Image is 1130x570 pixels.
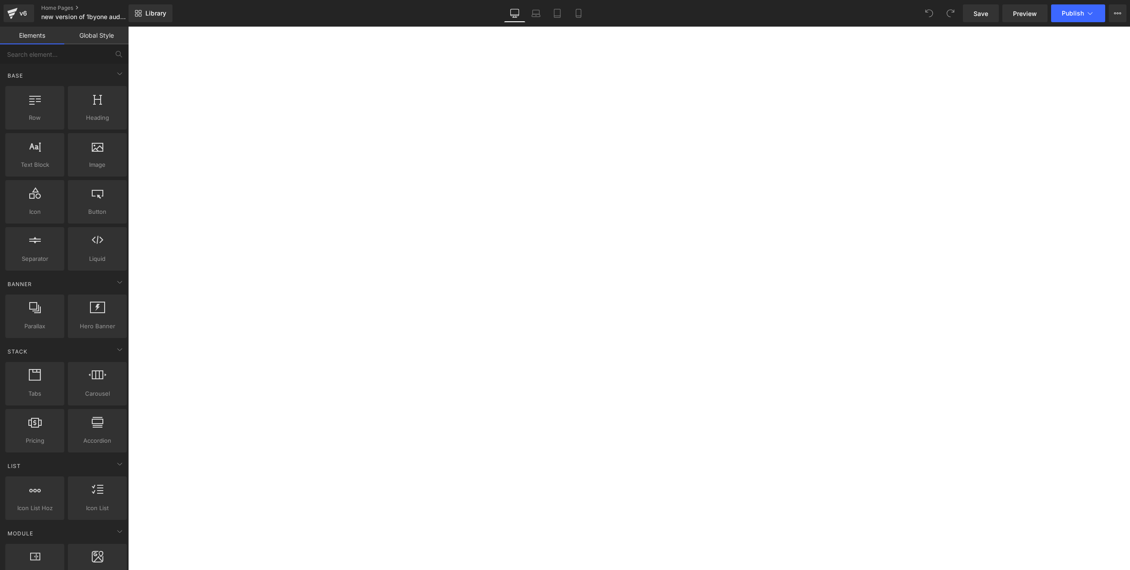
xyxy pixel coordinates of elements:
span: Button [70,207,124,216]
a: Global Style [64,27,129,44]
span: Stack [7,347,28,356]
a: Tablet [547,4,568,22]
span: Tabs [8,389,62,398]
span: Banner [7,280,33,288]
span: Icon [8,207,62,216]
span: new version of 1byone audio Homepage [41,13,126,20]
a: v6 [4,4,34,22]
span: Icon List Hoz [8,503,62,513]
span: Pricing [8,436,62,445]
span: Carousel [70,389,124,398]
span: Separator [8,254,62,263]
span: Heading [70,113,124,122]
span: Icon List [70,503,124,513]
span: Text Block [8,160,62,169]
button: Publish [1051,4,1105,22]
span: Accordion [70,436,124,445]
a: Home Pages [41,4,143,12]
span: Module [7,529,34,538]
span: Publish [1062,10,1084,17]
button: Redo [942,4,959,22]
span: Parallax [8,322,62,331]
span: Hero Banner [70,322,124,331]
span: Row [8,113,62,122]
div: v6 [18,8,29,19]
span: Image [70,160,124,169]
span: Base [7,71,24,80]
span: Save [974,9,988,18]
span: Library [145,9,166,17]
a: Mobile [568,4,589,22]
button: Undo [920,4,938,22]
a: Laptop [525,4,547,22]
span: Liquid [70,254,124,263]
button: More [1109,4,1126,22]
a: Preview [1002,4,1048,22]
a: New Library [129,4,172,22]
a: Desktop [504,4,525,22]
span: Preview [1013,9,1037,18]
span: List [7,462,22,470]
